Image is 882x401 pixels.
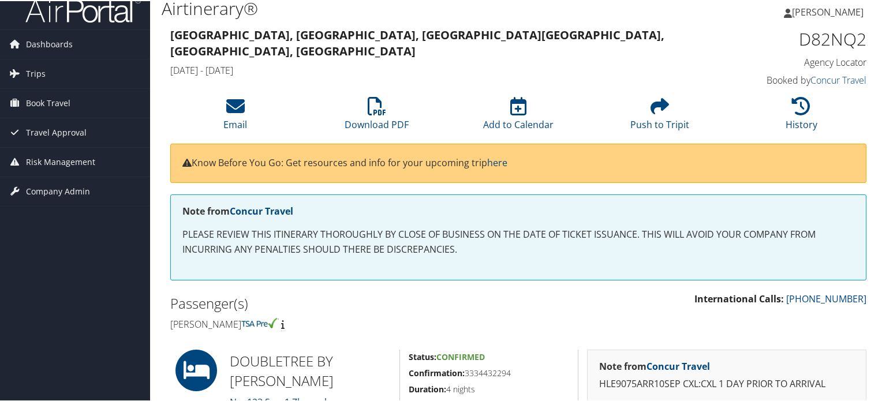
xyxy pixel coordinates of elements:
[483,102,554,130] a: Add to Calendar
[26,176,90,205] span: Company Admin
[170,293,510,312] h2: Passenger(s)
[409,366,465,377] strong: Confirmation:
[182,204,293,216] strong: Note from
[223,102,247,130] a: Email
[409,350,436,361] strong: Status:
[230,204,293,216] a: Concur Travel
[170,317,510,329] h4: [PERSON_NAME]
[646,359,710,372] a: Concur Travel
[810,73,866,85] a: Concur Travel
[630,102,689,130] a: Push to Tripit
[182,155,854,170] p: Know Before You Go: Get resources and info for your upcoming trip
[792,5,864,17] span: [PERSON_NAME]
[345,102,409,130] a: Download PDF
[26,88,70,117] span: Book Travel
[409,383,446,393] strong: Duration:
[599,359,710,372] strong: Note from
[786,291,866,304] a: [PHONE_NUMBER]
[705,26,866,50] h1: D82NQ2
[436,350,485,361] span: Confirmed
[241,317,279,327] img: tsa-precheck.png
[230,350,391,389] h2: DOUBLETREE BY [PERSON_NAME]
[487,155,507,168] a: here
[409,383,569,394] h5: 4 nights
[170,26,664,58] strong: [GEOGRAPHIC_DATA], [GEOGRAPHIC_DATA], [GEOGRAPHIC_DATA] [GEOGRAPHIC_DATA], [GEOGRAPHIC_DATA], [GE...
[705,73,866,85] h4: Booked by
[599,376,854,391] p: HLE9075ARR10SEP CXL:CXL 1 DAY PRIOR TO ARRIVAL
[26,58,46,87] span: Trips
[694,291,784,304] strong: International Calls:
[26,29,73,58] span: Dashboards
[170,63,688,76] h4: [DATE] - [DATE]
[26,117,87,146] span: Travel Approval
[786,102,817,130] a: History
[705,55,866,68] h4: Agency Locator
[409,366,569,378] h5: 3334432294
[182,226,854,256] p: PLEASE REVIEW THIS ITINERARY THOROUGHLY BY CLOSE OF BUSINESS ON THE DATE OF TICKET ISSUANCE. THIS...
[26,147,95,175] span: Risk Management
